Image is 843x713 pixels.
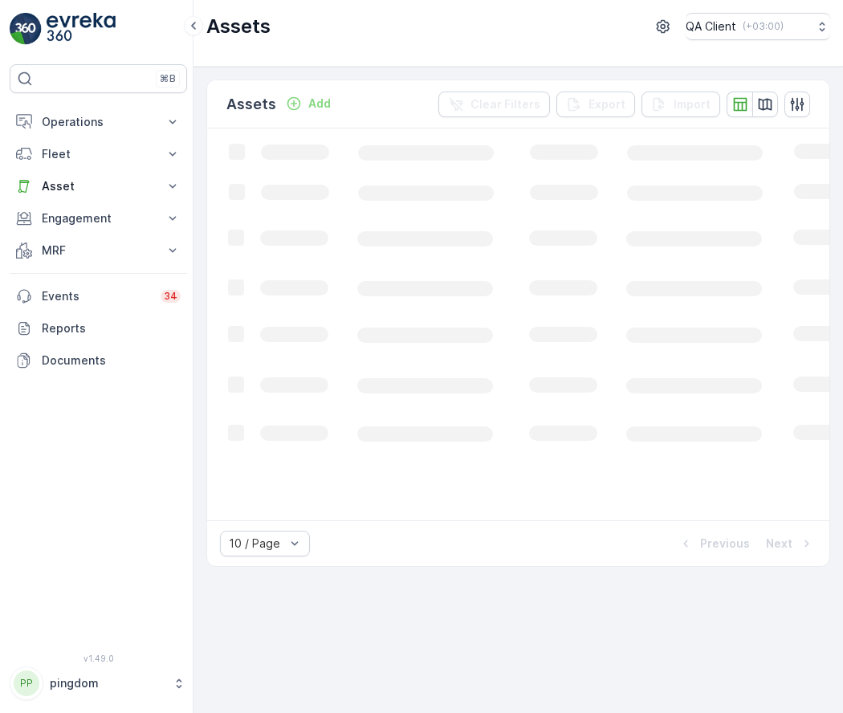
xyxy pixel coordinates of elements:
[743,20,784,33] p: ( +03:00 )
[42,288,151,304] p: Events
[686,18,736,35] p: QA Client
[674,96,711,112] p: Import
[676,534,751,553] button: Previous
[10,654,187,663] span: v 1.49.0
[470,96,540,112] p: Clear Filters
[42,210,155,226] p: Engagement
[14,670,39,696] div: PP
[700,536,750,552] p: Previous
[10,234,187,267] button: MRF
[588,96,625,112] p: Export
[42,146,155,162] p: Fleet
[42,352,181,369] p: Documents
[10,344,187,377] a: Documents
[10,13,42,45] img: logo
[10,138,187,170] button: Fleet
[42,320,181,336] p: Reports
[766,536,792,552] p: Next
[10,106,187,138] button: Operations
[42,114,155,130] p: Operations
[279,94,337,113] button: Add
[164,290,177,303] p: 34
[10,202,187,234] button: Engagement
[686,13,830,40] button: QA Client(+03:00)
[47,13,116,45] img: logo_light-DOdMpM7g.png
[641,92,720,117] button: Import
[438,92,550,117] button: Clear Filters
[226,93,276,116] p: Assets
[50,675,165,691] p: pingdom
[556,92,635,117] button: Export
[308,96,331,112] p: Add
[10,666,187,700] button: PPpingdom
[10,280,187,312] a: Events34
[10,170,187,202] button: Asset
[42,178,155,194] p: Asset
[42,242,155,259] p: MRF
[10,312,187,344] a: Reports
[160,72,176,85] p: ⌘B
[206,14,271,39] p: Assets
[764,534,817,553] button: Next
